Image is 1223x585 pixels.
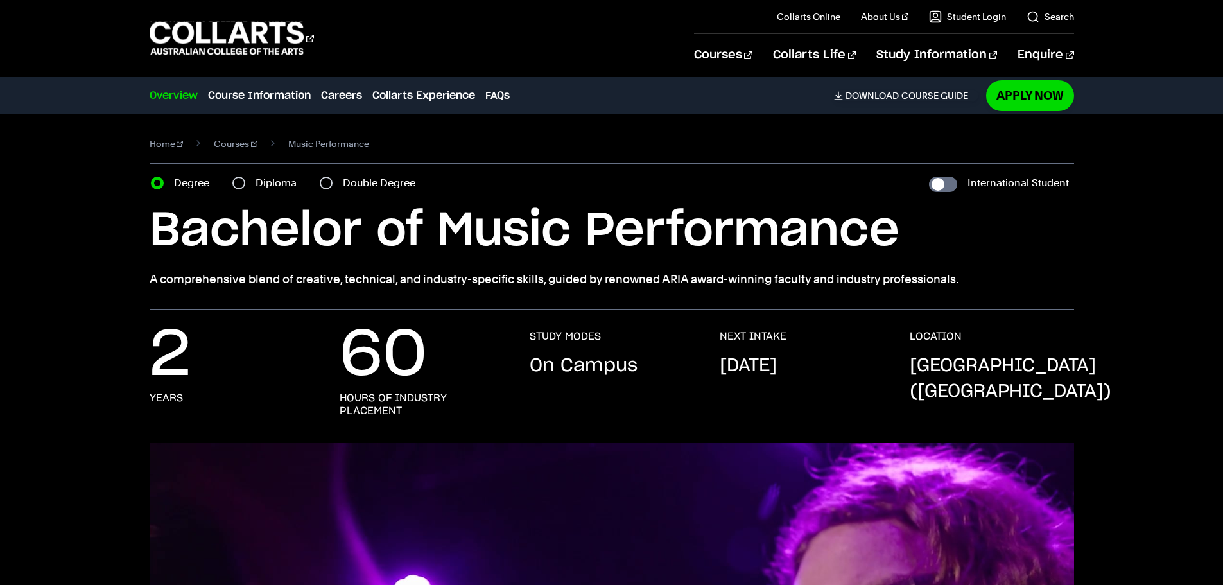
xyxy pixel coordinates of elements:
span: Download [846,90,899,101]
label: International Student [967,174,1069,192]
span: Music Performance [288,135,369,153]
a: Study Information [876,34,997,76]
p: A comprehensive blend of creative, technical, and industry-specific skills, guided by renowned AR... [150,270,1074,288]
label: Degree [174,174,217,192]
p: On Campus [530,353,638,379]
label: Diploma [256,174,304,192]
a: Courses [694,34,752,76]
label: Double Degree [343,174,423,192]
a: Enquire [1018,34,1073,76]
a: Courses [214,135,257,153]
a: Collarts Life [773,34,856,76]
a: Collarts Experience [372,88,475,103]
div: Go to homepage [150,20,314,57]
a: DownloadCourse Guide [834,90,978,101]
p: 60 [340,330,427,381]
a: Home [150,135,184,153]
p: [DATE] [720,353,777,379]
a: Overview [150,88,198,103]
a: Careers [321,88,362,103]
h3: NEXT INTAKE [720,330,786,343]
a: FAQs [485,88,510,103]
a: Course Information [208,88,311,103]
h3: STUDY MODES [530,330,601,343]
h3: LOCATION [910,330,962,343]
h3: hours of industry placement [340,392,504,417]
a: Collarts Online [777,10,840,23]
p: 2 [150,330,191,381]
a: Search [1027,10,1074,23]
a: About Us [861,10,908,23]
h1: Bachelor of Music Performance [150,202,1074,260]
a: Apply Now [986,80,1074,110]
p: [GEOGRAPHIC_DATA] ([GEOGRAPHIC_DATA]) [910,353,1111,405]
a: Student Login [929,10,1006,23]
h3: years [150,392,183,405]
